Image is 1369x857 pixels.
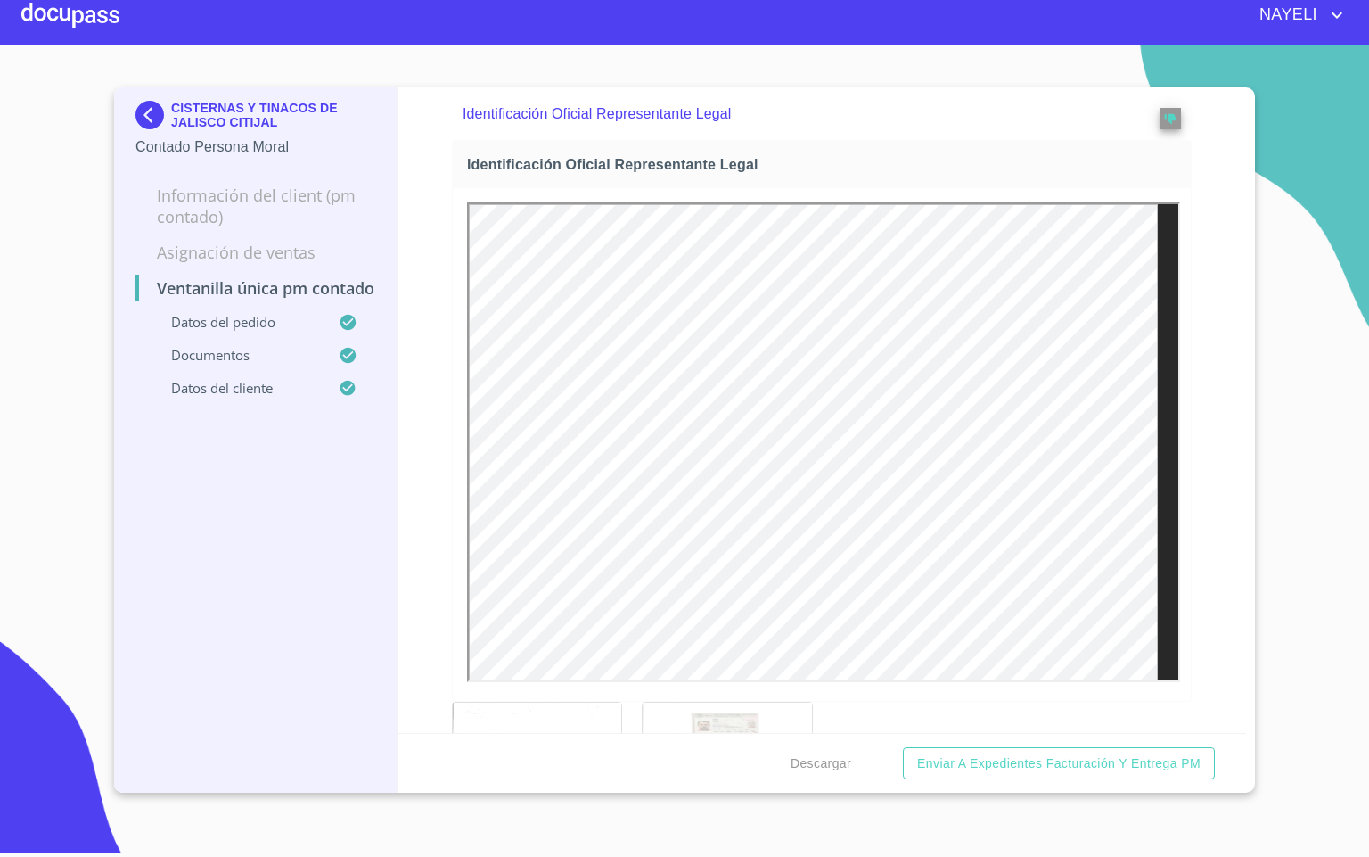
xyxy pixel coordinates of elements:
button: reject [1160,108,1181,129]
button: account of current user [1246,1,1348,29]
p: Identificación Oficial Representante Legal [463,103,1109,125]
span: Identificación Oficial Representante Legal [467,155,1184,174]
p: Asignación de Ventas [135,242,375,263]
p: CISTERNAS Y TINACOS DE JALISCO CITIJAL [171,101,375,129]
p: Datos del cliente [135,379,339,397]
p: Ventanilla única PM contado [135,277,375,299]
div: CISTERNAS Y TINACOS DE JALISCO CITIJAL [135,101,375,136]
img: Identificación Oficial Representante Legal [453,703,621,812]
button: Enviar a Expedientes Facturación y Entrega PM [903,747,1215,780]
p: Datos del pedido [135,313,339,331]
p: Contado Persona Moral [135,136,375,158]
img: Docupass spot blue [135,101,171,129]
span: Enviar a Expedientes Facturación y Entrega PM [917,753,1201,775]
iframe: Identificación Oficial Representante Legal [467,202,1180,682]
p: Información del Client (PM contado) [135,185,375,227]
button: Descargar [783,747,858,780]
span: Descargar [791,753,851,775]
p: Documentos [135,346,339,364]
span: NAYELI [1246,1,1326,29]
